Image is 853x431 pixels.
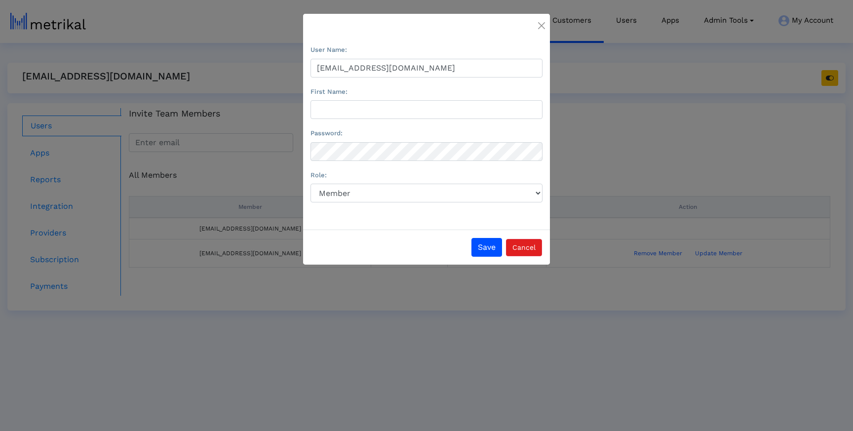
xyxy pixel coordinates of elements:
[538,22,545,29] img: close-modal
[310,170,327,180] label: Role:
[538,19,545,31] button: Close
[310,45,347,55] label: User Name:
[471,238,502,257] button: Save
[506,239,542,256] button: Cancel
[310,128,343,138] label: Password:
[310,87,348,97] label: First Name:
